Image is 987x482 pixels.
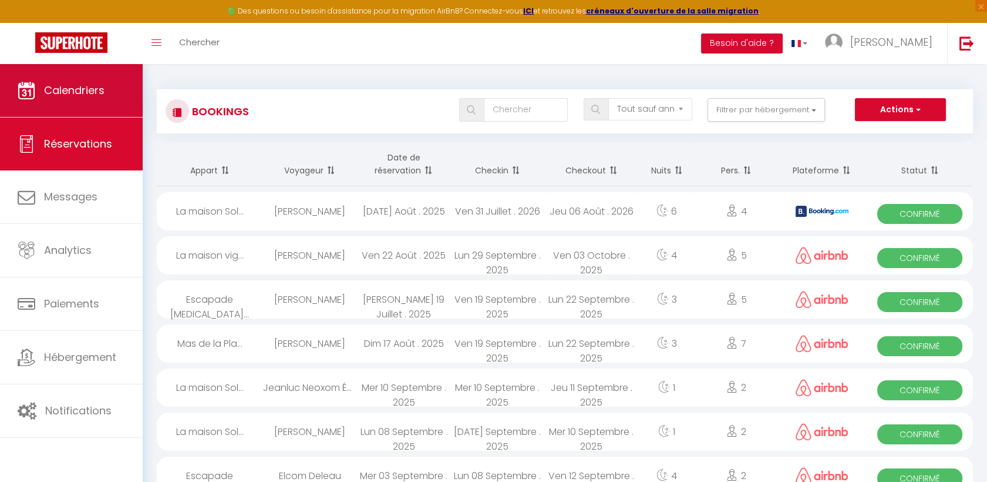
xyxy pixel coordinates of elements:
button: Actions [855,98,945,122]
span: Notifications [45,403,112,418]
th: Sort by people [695,142,777,186]
span: Calendriers [44,83,105,98]
span: Messages [44,189,97,204]
span: Chercher [179,36,220,48]
th: Sort by guest [263,142,357,186]
span: Analytics [44,243,92,257]
span: Paiements [44,296,99,311]
a: créneaux d'ouverture de la salle migration [586,6,759,16]
a: ICI [523,6,534,16]
img: logout [959,36,974,51]
button: Filtrer par hébergement [708,98,825,122]
span: Réservations [44,136,112,151]
th: Sort by checkin [450,142,544,186]
th: Sort by channel [777,142,867,186]
th: Sort by status [867,142,973,186]
a: Chercher [170,23,228,64]
th: Sort by booking date [357,142,451,186]
input: Chercher [484,98,568,122]
span: [PERSON_NAME] [850,35,932,49]
a: ... [PERSON_NAME] [816,23,947,64]
button: Besoin d'aide ? [701,34,783,53]
h3: Bookings [189,98,249,125]
span: Hébergement [44,350,116,364]
img: ... [825,34,843,51]
img: Super Booking [35,32,107,53]
button: Ouvrir le widget de chat LiveChat [9,5,45,40]
th: Sort by rentals [157,142,263,186]
th: Sort by nights [638,142,695,186]
th: Sort by checkout [544,142,638,186]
